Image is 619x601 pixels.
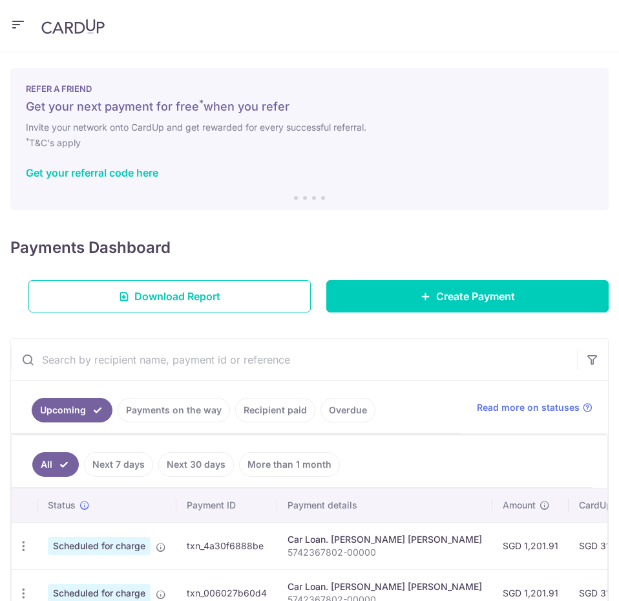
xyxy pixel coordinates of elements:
a: Next 30 days [158,452,234,477]
input: Search by recipient name, payment id or reference [11,339,577,380]
span: Scheduled for charge [48,537,151,555]
a: Download Report [28,280,311,312]
th: Payment details [277,488,492,522]
span: Create Payment [436,289,515,304]
iframe: Opens a widget where you can find more information [536,562,606,595]
h6: Invite your network onto CardUp and get rewarded for every successful referral. T&C's apply [26,120,593,151]
span: Read more on statuses [477,401,580,414]
a: Overdue [320,398,375,422]
a: All [32,452,79,477]
p: 5742367802-00000 [288,546,482,559]
span: Status [48,499,76,512]
a: Next 7 days [84,452,153,477]
span: Amount [503,499,536,512]
a: Upcoming [32,398,112,422]
img: CardUp [41,19,105,34]
a: More than 1 month [239,452,340,477]
a: Payments on the way [118,398,230,422]
p: REFER A FRIEND [26,83,593,94]
td: SGD 1,201.91 [492,522,569,569]
div: Car Loan. [PERSON_NAME] [PERSON_NAME] [288,533,482,546]
h5: Get your next payment for free when you refer [26,99,593,115]
span: Download Report [134,289,220,304]
th: Payment ID [176,488,277,522]
a: Read more on statuses [477,401,593,414]
h4: Payments Dashboard [10,236,171,259]
a: Recipient paid [235,398,315,422]
div: Car Loan. [PERSON_NAME] [PERSON_NAME] [288,580,482,593]
td: txn_4a30f6888be [176,522,277,569]
a: Create Payment [326,280,609,312]
a: Get your referral code here [26,166,158,179]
